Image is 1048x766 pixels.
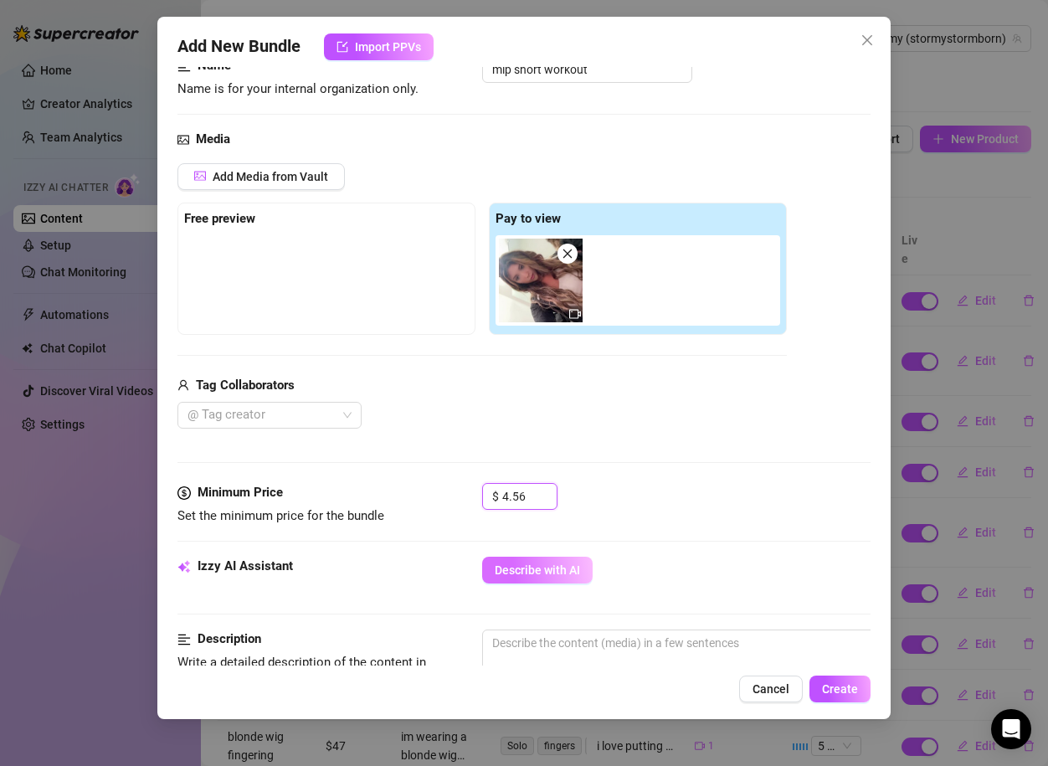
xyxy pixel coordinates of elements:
span: Cancel [753,682,789,696]
span: Set the minimum price for the bundle [177,508,384,523]
span: dollar [177,483,191,503]
strong: Pay to view [496,211,561,226]
span: picture [194,170,206,182]
span: Name is for your internal organization only. [177,81,419,96]
span: Import PPVs [355,40,421,54]
span: Close [854,33,881,47]
button: Cancel [739,676,803,702]
span: Add New Bundle [177,33,301,60]
span: align-left [177,630,191,650]
strong: Free preview [184,211,255,226]
span: picture [177,130,189,150]
div: Open Intercom Messenger [991,709,1031,749]
span: Add Media from Vault [213,170,328,183]
button: Import PPVs [324,33,434,60]
strong: Description [198,631,261,646]
button: Describe with AI [482,557,593,583]
span: video-camera [569,308,581,320]
span: Create [822,682,858,696]
span: close [860,33,874,47]
button: Add Media from Vault [177,163,345,190]
strong: Tag Collaborators [196,378,295,393]
span: Write a detailed description of the content in a few sentences. Avoid vague or implied descriptio... [177,655,427,748]
button: Close [854,27,881,54]
span: close [562,248,573,260]
span: import [336,41,348,53]
strong: Media [196,131,230,147]
strong: Minimum Price [198,485,283,500]
strong: Izzy AI Assistant [198,558,293,573]
span: user [177,376,189,396]
img: media [499,239,583,322]
span: Describe with AI [495,563,580,577]
button: Create [809,676,871,702]
input: Enter a name [482,56,692,83]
